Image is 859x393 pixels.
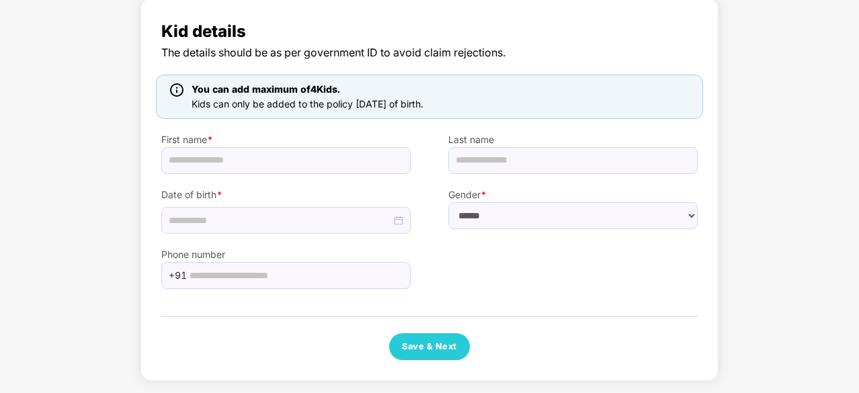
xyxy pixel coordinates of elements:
[389,333,470,360] button: Save & Next
[161,247,411,262] label: Phone number
[161,187,411,202] label: Date of birth
[161,19,698,44] span: Kid details
[448,187,698,202] label: Gender
[161,132,411,147] label: First name
[448,132,698,147] label: Last name
[192,83,340,95] span: You can add maximum of 4 Kids.
[170,83,183,97] img: icon
[169,265,187,286] span: +91
[161,44,698,61] span: The details should be as per government ID to avoid claim rejections.
[192,98,423,110] span: Kids can only be added to the policy [DATE] of birth.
